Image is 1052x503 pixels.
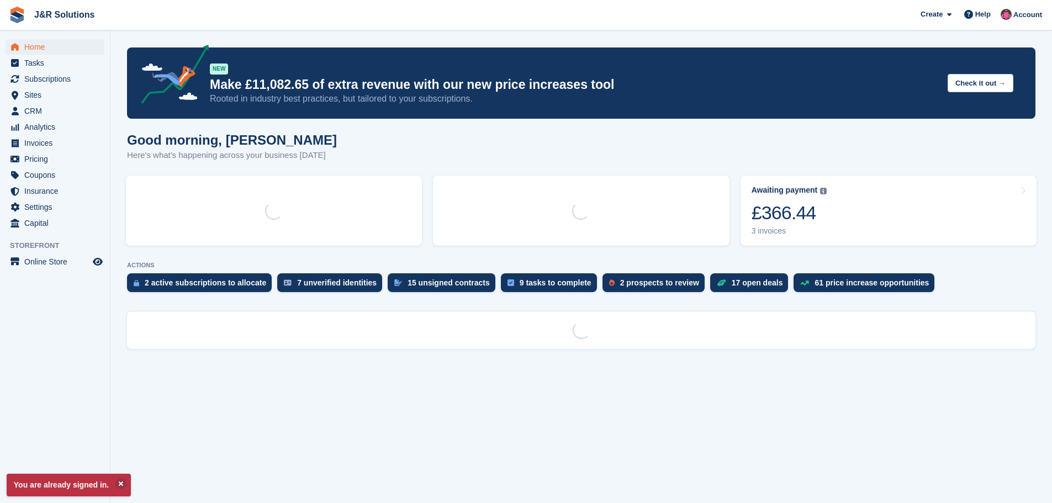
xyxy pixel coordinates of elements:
[24,254,91,269] span: Online Store
[752,202,827,224] div: £366.44
[24,119,91,135] span: Analytics
[6,87,104,103] a: menu
[408,278,490,287] div: 15 unsigned contracts
[210,93,939,105] p: Rooted in industry best practices, but tailored to your subscriptions.
[1001,9,1012,20] img: Julie Morgan
[6,199,104,215] a: menu
[24,55,91,71] span: Tasks
[297,278,377,287] div: 7 unverified identities
[127,149,337,162] p: Here's what's happening across your business [DATE]
[24,199,91,215] span: Settings
[6,151,104,167] a: menu
[24,183,91,199] span: Insurance
[6,183,104,199] a: menu
[127,133,337,147] h1: Good morning, [PERSON_NAME]
[815,278,929,287] div: 61 price increase opportunities
[794,273,940,298] a: 61 price increase opportunities
[24,87,91,103] span: Sites
[717,279,726,287] img: deal-1b604bf984904fb50ccaf53a9ad4b4a5d6e5aea283cecdc64d6e3604feb123c2.svg
[132,45,209,108] img: price-adjustments-announcement-icon-8257ccfd72463d97f412b2fc003d46551f7dbcb40ab6d574587a9cd5c0d94...
[145,278,266,287] div: 2 active subscriptions to allocate
[6,103,104,119] a: menu
[6,71,104,87] a: menu
[948,74,1013,92] button: Check it out →
[127,273,277,298] a: 2 active subscriptions to allocate
[284,279,292,286] img: verify_identity-adf6edd0f0f0b5bbfe63781bf79b02c33cf7c696d77639b501bdc392416b5a36.svg
[91,255,104,268] a: Preview store
[277,273,388,298] a: 7 unverified identities
[24,39,91,55] span: Home
[501,273,602,298] a: 9 tasks to complete
[508,279,514,286] img: task-75834270c22a3079a89374b754ae025e5fb1db73e45f91037f5363f120a921f8.svg
[210,63,228,75] div: NEW
[6,254,104,269] a: menu
[520,278,591,287] div: 9 tasks to complete
[127,262,1035,269] p: ACTIONS
[6,167,104,183] a: menu
[7,474,131,496] p: You are already signed in.
[24,215,91,231] span: Capital
[800,280,809,285] img: price_increase_opportunities-93ffe204e8149a01c8c9dc8f82e8f89637d9d84a8eef4429ea346261dce0b2c0.svg
[620,278,699,287] div: 2 prospects to review
[24,167,91,183] span: Coupons
[24,135,91,151] span: Invoices
[602,273,710,298] a: 2 prospects to review
[710,273,794,298] a: 17 open deals
[6,215,104,231] a: menu
[24,151,91,167] span: Pricing
[975,9,991,20] span: Help
[24,103,91,119] span: CRM
[741,176,1037,246] a: Awaiting payment £366.44 3 invoices
[752,226,827,236] div: 3 invoices
[6,55,104,71] a: menu
[820,188,827,194] img: icon-info-grey-7440780725fd019a000dd9b08b2336e03edf1995a4989e88bcd33f0948082b44.svg
[921,9,943,20] span: Create
[9,7,25,23] img: stora-icon-8386f47178a22dfd0bd8f6a31ec36ba5ce8667c1dd55bd0f319d3a0aa187defe.svg
[732,278,783,287] div: 17 open deals
[30,6,99,24] a: J&R Solutions
[134,279,139,287] img: active_subscription_to_allocate_icon-d502201f5373d7db506a760aba3b589e785aa758c864c3986d89f69b8ff3...
[6,39,104,55] a: menu
[6,135,104,151] a: menu
[1013,9,1042,20] span: Account
[388,273,501,298] a: 15 unsigned contracts
[609,279,615,286] img: prospect-51fa495bee0391a8d652442698ab0144808aea92771e9ea1ae160a38d050c398.svg
[394,279,402,286] img: contract_signature_icon-13c848040528278c33f63329250d36e43548de30e8caae1d1a13099fd9432cc5.svg
[10,240,110,251] span: Storefront
[24,71,91,87] span: Subscriptions
[210,77,939,93] p: Make £11,082.65 of extra revenue with our new price increases tool
[6,119,104,135] a: menu
[752,186,818,195] div: Awaiting payment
